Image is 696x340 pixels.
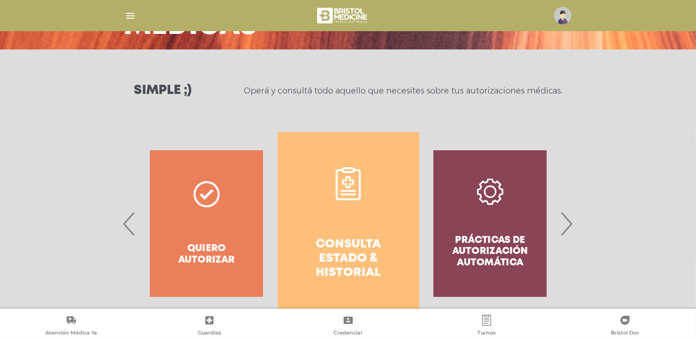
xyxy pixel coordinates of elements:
img: bristol-medicine-blanco.png [316,5,370,27]
a: Bristol Doc [556,315,694,338]
span: Atención Médica Ya [45,329,97,338]
h4: Consulta estado & historial [294,237,403,280]
span: Bristol Doc [611,329,639,338]
span: Guardias [198,329,221,338]
a: Guardias [140,315,279,338]
a: Credencial [279,315,417,338]
span: Credencial [334,329,362,338]
img: Cober_menu-lines-white.svg [125,10,136,22]
span: Turnos [477,329,496,338]
span: Previous [121,199,139,248]
p: Operá y consultá todo aquello que necesites sobre tus autorizaciones médicas. [244,85,562,96]
a: Atención Médica Ya [2,315,140,338]
span: Next [558,199,575,248]
a: Turnos [417,315,556,338]
h3: Simple ;) [134,84,192,97]
img: profile-placeholder.svg [554,7,571,24]
a: Consulta estado & historial [278,132,419,315]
